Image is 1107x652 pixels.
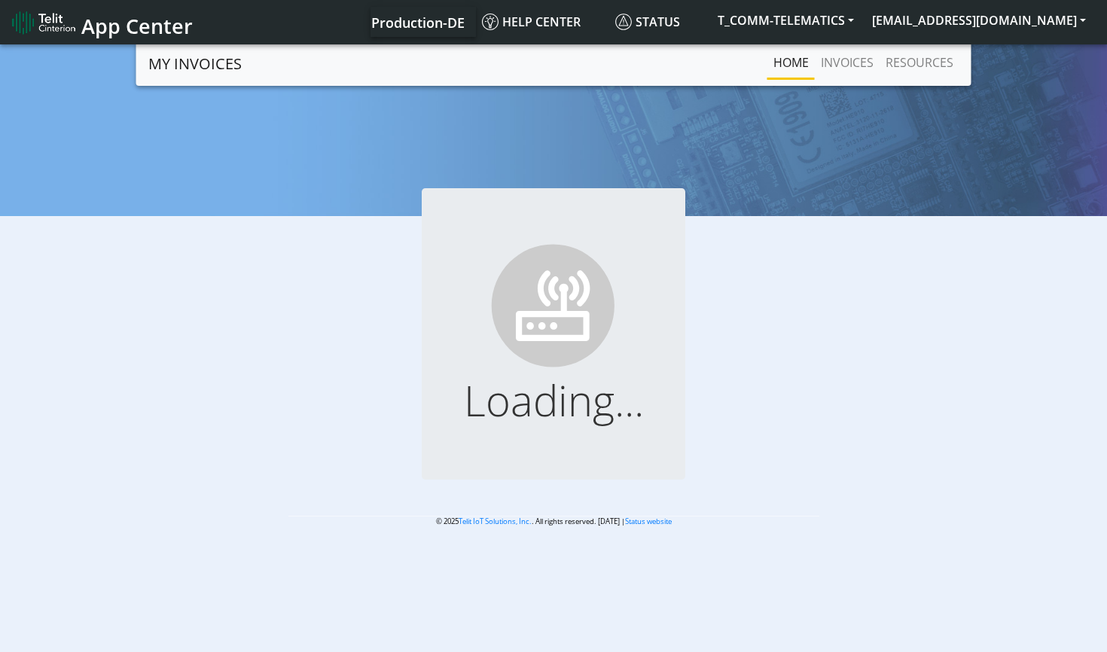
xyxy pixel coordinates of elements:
a: INVOICES [815,47,880,78]
a: Telit IoT Solutions, Inc. [459,516,532,526]
a: Status website [625,516,672,526]
span: Production-DE [371,14,465,32]
h1: Loading... [446,375,661,425]
a: Your current platform instance [371,7,464,37]
img: logo-telit-cinterion-gw-new.png [12,11,75,35]
img: ... [484,236,623,375]
a: RESOURCES [880,47,959,78]
a: Help center [476,7,609,37]
a: Status [609,7,709,37]
span: Status [615,14,680,30]
button: T_COMM-TELEMATICS [709,7,863,34]
img: status.svg [615,14,632,30]
span: App Center [81,12,193,40]
span: Help center [482,14,581,30]
a: App Center [12,6,191,38]
img: knowledge.svg [482,14,499,30]
button: [EMAIL_ADDRESS][DOMAIN_NAME] [863,7,1095,34]
a: MY INVOICES [148,49,242,79]
p: © 2025 . All rights reserved. [DATE] | [288,516,819,527]
a: Home [767,47,815,78]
